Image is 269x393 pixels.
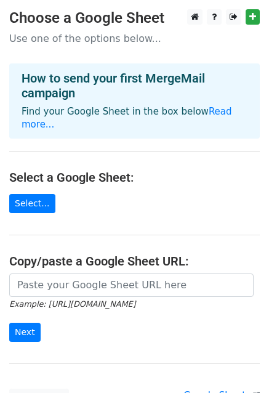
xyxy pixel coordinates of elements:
[22,71,247,100] h4: How to send your first MergeMail campaign
[9,323,41,342] input: Next
[9,32,260,45] p: Use one of the options below...
[9,170,260,185] h4: Select a Google Sheet:
[22,105,247,131] p: Find your Google Sheet in the box below
[9,254,260,269] h4: Copy/paste a Google Sheet URL:
[22,106,232,130] a: Read more...
[9,299,135,309] small: Example: [URL][DOMAIN_NAME]
[9,194,55,213] a: Select...
[207,334,269,393] iframe: Chat Widget
[9,273,254,297] input: Paste your Google Sheet URL here
[9,9,260,27] h3: Choose a Google Sheet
